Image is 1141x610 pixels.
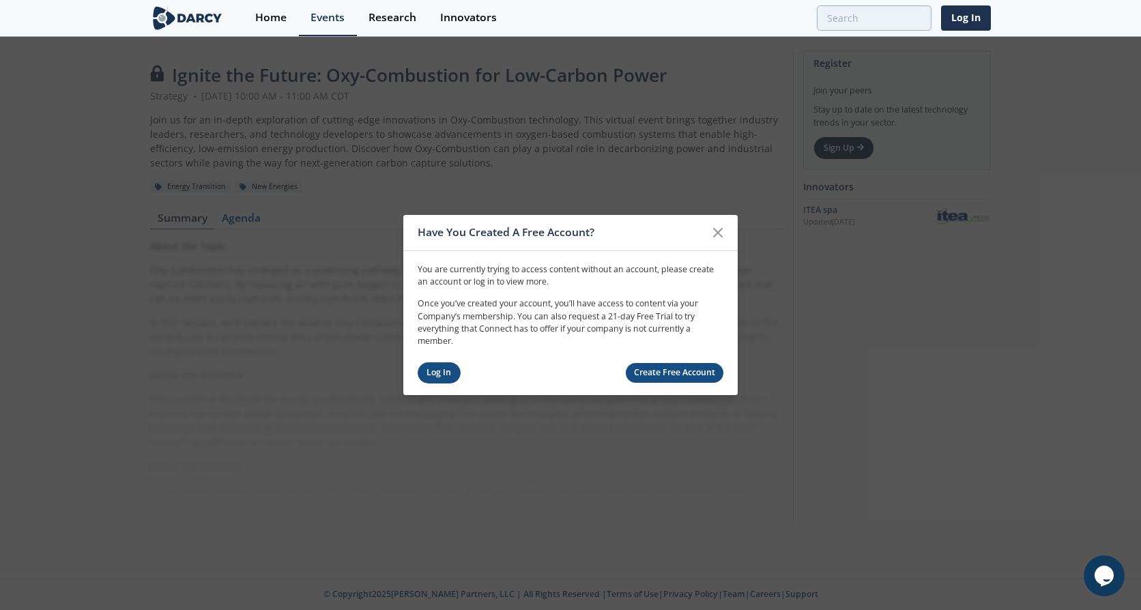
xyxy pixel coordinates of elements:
[817,5,931,31] input: Advanced Search
[626,363,724,383] a: Create Free Account
[418,362,461,383] a: Log In
[941,5,991,31] a: Log In
[418,220,705,246] div: Have You Created A Free Account?
[440,12,497,23] div: Innovators
[150,6,225,30] img: logo-wide.svg
[418,263,723,288] p: You are currently trying to access content without an account, please create an account or log in...
[418,297,723,348] p: Once you’ve created your account, you’ll have access to content via your Company’s membership. Yo...
[1084,555,1127,596] iframe: chat widget
[255,12,287,23] div: Home
[369,12,416,23] div: Research
[310,12,345,23] div: Events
